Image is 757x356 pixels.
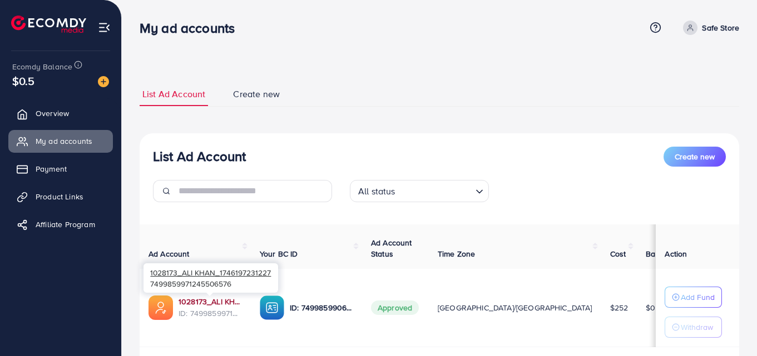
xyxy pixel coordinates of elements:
[12,73,35,89] span: $0.5
[646,248,675,259] span: Balance
[8,102,113,124] a: Overview
[149,295,173,320] img: ic-ads-acc.e4c84228.svg
[610,248,626,259] span: Cost
[8,213,113,235] a: Affiliate Program
[371,237,412,259] span: Ad Account Status
[98,76,109,87] img: image
[36,108,69,119] span: Overview
[646,302,655,313] span: $0
[140,20,244,36] h3: My ad accounts
[260,248,298,259] span: Your BC ID
[179,308,242,319] span: ID: 7499859971245506576
[150,267,271,278] span: 1028173_ALI KHAN_1746197231227
[8,130,113,152] a: My ad accounts
[610,302,629,313] span: $252
[260,295,284,320] img: ic-ba-acc.ded83a64.svg
[665,287,722,308] button: Add Fund
[675,151,715,162] span: Create new
[665,317,722,338] button: Withdraw
[681,320,713,334] p: Withdraw
[371,300,419,315] span: Approved
[356,183,398,199] span: All status
[438,248,475,259] span: Time Zone
[36,219,95,230] span: Affiliate Program
[665,248,687,259] span: Action
[710,306,749,348] iframe: Chat
[11,16,86,33] img: logo
[681,290,715,304] p: Add Fund
[36,136,92,147] span: My ad accounts
[149,248,190,259] span: Ad Account
[233,88,280,101] span: Create new
[8,158,113,180] a: Payment
[144,263,278,293] div: 7499859971245506576
[142,88,205,101] span: List Ad Account
[350,180,489,202] div: Search for option
[679,21,739,35] a: Safe Store
[702,21,739,34] p: Safe Store
[399,181,471,199] input: Search for option
[12,61,72,72] span: Ecomdy Balance
[36,191,83,202] span: Product Links
[153,148,246,164] h3: List Ad Account
[36,163,67,174] span: Payment
[438,302,592,313] span: [GEOGRAPHIC_DATA]/[GEOGRAPHIC_DATA]
[179,296,242,307] a: 1028173_ALI KHAN_1746197231227
[664,147,726,167] button: Create new
[290,301,353,314] p: ID: 7499859906648932368
[98,21,111,34] img: menu
[8,185,113,208] a: Product Links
